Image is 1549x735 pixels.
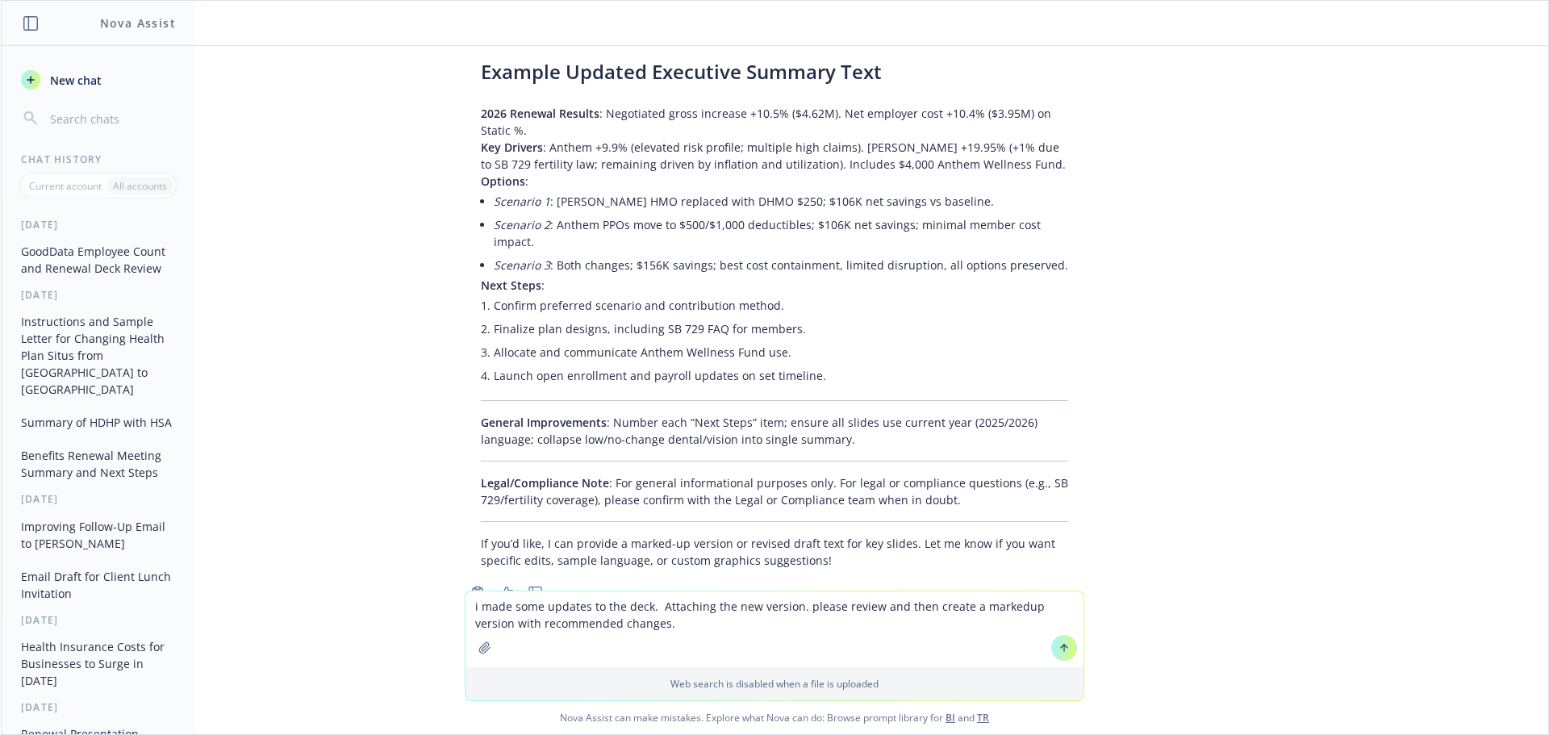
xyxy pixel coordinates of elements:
[15,65,182,94] button: New chat
[15,563,182,607] button: Email Draft for Client Lunch Invitation
[494,213,1068,253] li: : Anthem PPOs move to $500/$1,000 deductibles; $106K net savings; minimal member cost impact.
[946,711,955,725] a: BI
[475,677,1074,691] p: Web search is disabled when a file is uploaded
[2,218,194,232] div: [DATE]
[47,72,102,89] span: New chat
[470,586,485,600] svg: Copy to clipboard
[481,106,599,121] span: 2026 Renewal Results
[15,409,182,436] button: Summary of HDHP with HSA
[494,317,1068,340] li: Finalize plan designs, including SB 729 FAQ for members.
[2,152,194,166] div: Chat History
[481,173,1068,190] p: :
[481,173,525,189] span: Options
[494,364,1068,387] li: Launch open enrollment and payroll updates on set timeline.
[481,105,1068,139] p: : Negotiated gross increase +10.5% ($4.62M). Net employer cost +10.4% ($3.95M) on Static %.
[494,340,1068,364] li: Allocate and communicate Anthem Wellness Fund use.
[15,442,182,486] button: Benefits Renewal Meeting Summary and Next Steps
[2,288,194,302] div: [DATE]
[977,711,989,725] a: TR
[15,513,182,557] button: Improving Follow-Up Email to [PERSON_NAME]
[15,308,182,403] button: Instructions and Sample Letter for Changing Health Plan Situs from [GEOGRAPHIC_DATA] to [GEOGRAPH...
[494,194,550,209] em: Scenario 1
[113,179,167,193] p: All accounts
[2,700,194,714] div: [DATE]
[481,140,543,155] span: Key Drivers
[15,238,182,282] button: GoodData Employee Count and Renewal Deck Review
[494,190,1068,213] li: : [PERSON_NAME] HMO replaced with DHMO $250; $106K net savings vs baseline.
[481,475,609,491] span: Legal/Compliance Note
[2,613,194,627] div: [DATE]
[481,474,1068,508] p: : For general informational purposes only. For legal or compliance questions (e.g., SB 729/fertil...
[466,591,1083,667] textarea: i made some updates to the deck. Attaching the new version. please review and then create a marke...
[494,217,550,232] em: Scenario 2
[7,701,1542,734] span: Nova Assist can make mistakes. Explore what Nova can do: Browse prompt library for and
[481,414,1068,448] p: : Number each “Next Steps” item; ensure all slides use current year (2025/2026) language; collaps...
[494,253,1068,277] li: : Both changes; $156K savings; best cost containment, limited disruption, all options preserved.
[494,294,1068,317] li: Confirm preferred scenario and contribution method.
[15,633,182,694] button: Health Insurance Costs for Businesses to Surge in [DATE]
[523,582,549,604] button: Thumbs down
[100,15,176,31] h1: Nova Assist
[2,492,194,506] div: [DATE]
[481,415,607,430] span: General Improvements
[481,58,1068,86] h3: Example Updated Executive Summary Text
[494,257,550,273] em: Scenario 3
[29,179,102,193] p: Current account
[481,277,1068,294] p: :
[481,139,1068,173] p: : Anthem +9.9% (elevated risk profile; multiple high claims). [PERSON_NAME] +19.95% (+1% due to S...
[47,107,175,130] input: Search chats
[481,535,1068,569] p: If you’d like, I can provide a marked-up version or revised draft text for key slides. Let me kno...
[481,278,541,293] span: Next Steps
